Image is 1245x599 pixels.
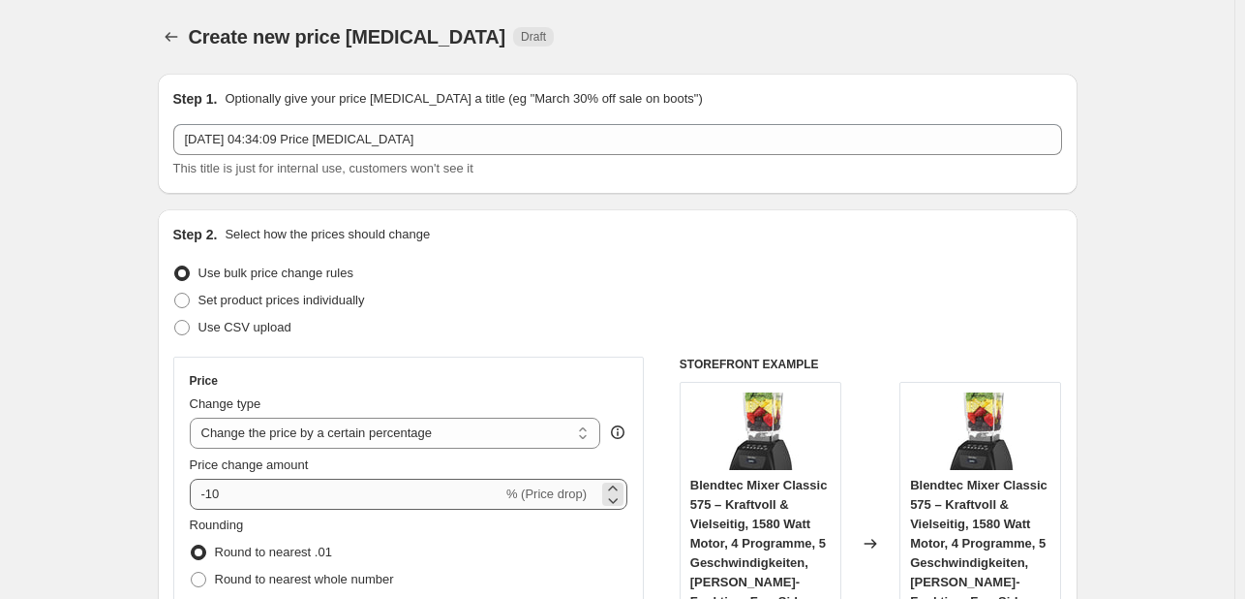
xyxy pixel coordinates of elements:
button: Price change jobs [158,23,185,50]
span: This title is just for internal use, customers won't see it [173,161,473,175]
span: Change type [190,396,261,411]
h2: Step 1. [173,89,218,109]
span: Round to nearest .01 [215,545,332,559]
h2: Step 2. [173,225,218,244]
p: Select how the prices should change [225,225,430,244]
span: Use bulk price change rules [198,266,353,280]
img: 81-ly5XTFLL_db0778bd-6e9f-47be-bfa4-fc1265ea287c_80x.jpg [721,393,799,470]
p: Optionally give your price [MEDICAL_DATA] a title (eg "March 30% off sale on boots") [225,89,702,109]
span: Round to nearest whole number [215,572,394,586]
input: 30% off holiday sale [173,124,1062,155]
span: Draft [521,29,546,45]
div: help [608,423,627,442]
img: 81-ly5XTFLL_db0778bd-6e9f-47be-bfa4-fc1265ea287c_80x.jpg [942,393,1019,470]
span: Set product prices individually [198,293,365,307]
h6: STOREFRONT EXAMPLE [680,357,1062,372]
span: Use CSV upload [198,320,291,334]
h3: Price [190,373,218,389]
span: Rounding [190,518,244,532]
span: Create new price [MEDICAL_DATA] [189,26,506,47]
span: Price change amount [190,457,309,472]
input: -15 [190,479,502,510]
span: % (Price drop) [506,487,587,501]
